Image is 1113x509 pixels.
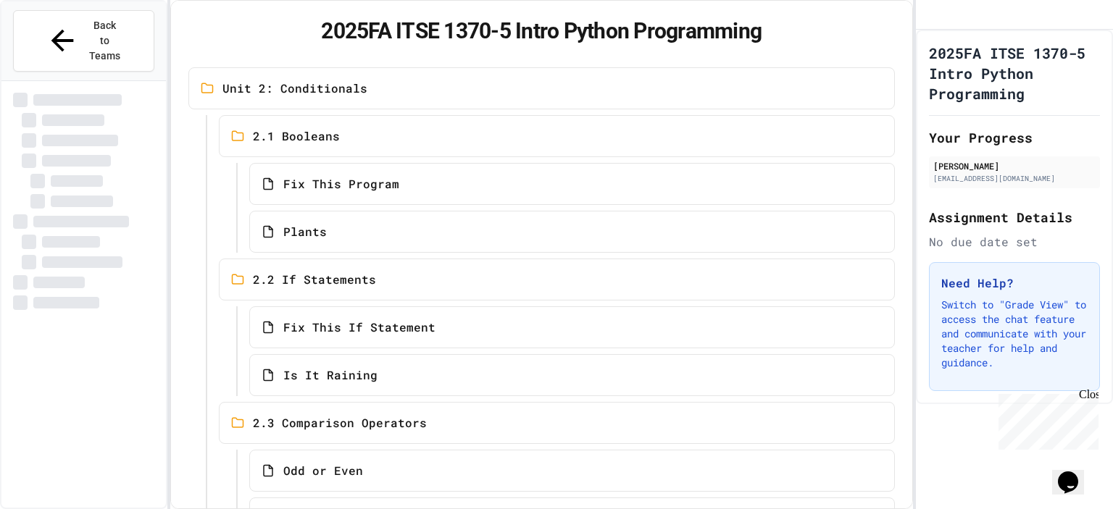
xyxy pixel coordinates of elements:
h2: Assignment Details [929,207,1100,227]
iframe: chat widget [993,388,1099,450]
h3: Need Help? [941,274,1088,292]
div: No due date set [929,233,1100,251]
iframe: chat widget [1052,451,1099,495]
a: Odd or Even [249,450,895,492]
div: [PERSON_NAME] [933,159,1096,172]
h1: 2025FA ITSE 1370-5 Intro Python Programming [929,43,1100,104]
span: 2.3 Comparison Operators [253,414,427,432]
div: Chat with us now!Close [6,6,100,92]
span: 2.1 Booleans [253,127,340,145]
span: Is It Raining [283,366,378,384]
a: Fix This Program [249,163,895,205]
a: Is It Raining [249,354,895,396]
span: Fix This If Statement [283,319,435,336]
span: Back to Teams [88,18,122,64]
span: Fix This Program [283,175,399,193]
span: Plants [283,223,327,240]
span: Unit 2: Conditionals [222,80,367,97]
h2: Your Progress [929,127,1100,148]
span: Odd or Even [283,462,363,479]
a: Plants [249,211,895,253]
a: Fix This If Statement [249,306,895,348]
div: [EMAIL_ADDRESS][DOMAIN_NAME] [933,173,1096,184]
span: 2.2 If Statements [253,271,376,288]
h1: 2025FA ITSE 1370-5 Intro Python Programming [188,18,895,44]
button: Back to Teams [13,10,154,72]
p: Switch to "Grade View" to access the chat feature and communicate with your teacher for help and ... [941,298,1088,370]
